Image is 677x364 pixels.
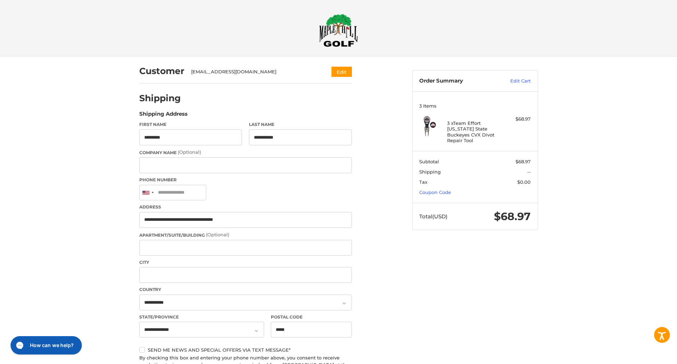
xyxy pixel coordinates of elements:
img: Maple Hill Golf [319,14,358,47]
h4: 3 x Team Effort [US_STATE] State Buckeyes CVX Divot Repair Tool [447,120,501,143]
label: Country [139,286,352,293]
h2: Customer [139,66,184,77]
div: [EMAIL_ADDRESS][DOMAIN_NAME] [191,68,318,75]
label: Apartment/Suite/Building [139,231,352,238]
h3: Order Summary [419,78,495,85]
label: Address [139,204,352,210]
span: $68.97 [516,159,531,164]
small: (Optional) [206,232,229,237]
button: Open gorgias live chat [4,2,75,21]
label: First Name [139,121,242,128]
legend: Shipping Address [139,110,188,121]
h3: 3 Items [419,103,531,109]
div: $68.97 [503,116,531,123]
span: Total (USD) [419,213,447,220]
span: -- [527,169,531,175]
div: United States: +1 [140,185,156,200]
label: State/Province [139,314,264,320]
label: Send me news and special offers via text message* [139,347,352,353]
label: Postal Code [271,314,352,320]
h2: Shipping [139,93,181,104]
label: Last Name [249,121,352,128]
small: (Optional) [178,149,201,155]
label: City [139,259,352,266]
span: $68.97 [494,210,531,223]
span: Shipping [419,169,441,175]
label: Phone Number [139,177,352,183]
label: Company Name [139,149,352,156]
span: $0.00 [517,179,531,185]
a: Edit Cart [495,78,531,85]
button: Edit [331,67,352,77]
a: Coupon Code [419,189,451,195]
span: Subtotal [419,159,439,164]
span: Tax [419,179,427,185]
h1: How can we help? [23,8,67,15]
